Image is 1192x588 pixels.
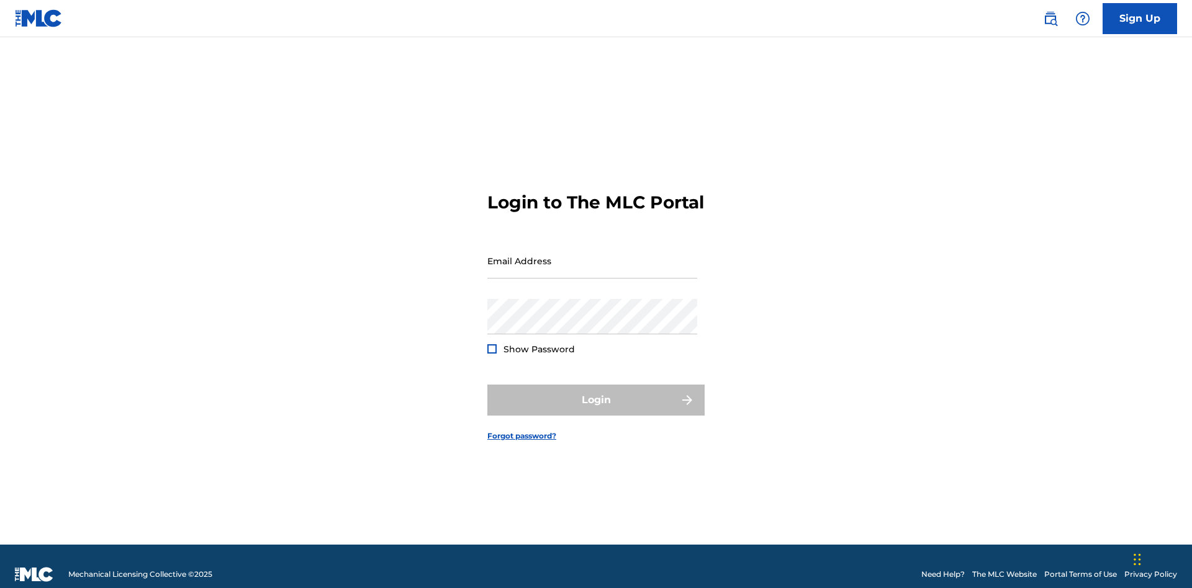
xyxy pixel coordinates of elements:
[972,569,1037,580] a: The MLC Website
[1124,569,1177,580] a: Privacy Policy
[503,344,575,355] span: Show Password
[1044,569,1117,580] a: Portal Terms of Use
[15,9,63,27] img: MLC Logo
[1130,528,1192,588] iframe: Chat Widget
[1134,541,1141,578] div: Drag
[487,430,556,442] a: Forgot password?
[1103,3,1177,34] a: Sign Up
[1070,6,1095,31] div: Help
[487,192,704,213] h3: Login to The MLC Portal
[1043,11,1058,26] img: search
[921,569,965,580] a: Need Help?
[1038,6,1063,31] a: Public Search
[1075,11,1090,26] img: help
[15,567,53,582] img: logo
[68,569,212,580] span: Mechanical Licensing Collective © 2025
